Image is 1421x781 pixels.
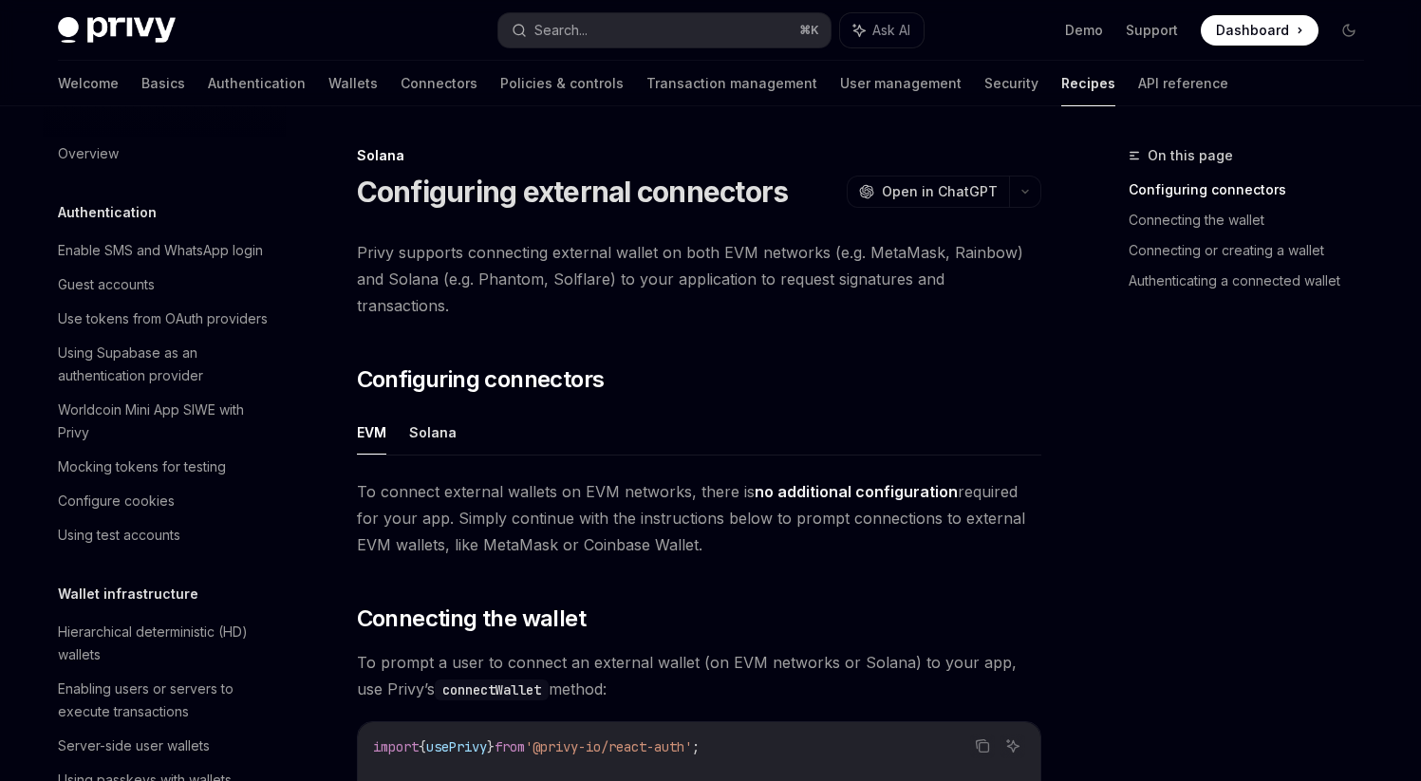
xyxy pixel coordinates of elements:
[58,456,226,478] div: Mocking tokens for testing
[43,393,286,450] a: Worldcoin Mini App SIWE with Privy
[525,738,692,755] span: '@privy-io/react-auth'
[1000,734,1025,758] button: Ask AI
[43,672,286,729] a: Enabling users or servers to execute transactions
[43,615,286,672] a: Hierarchical deterministic (HD) wallets
[426,738,487,755] span: usePrivy
[534,19,588,42] div: Search...
[43,137,286,171] a: Overview
[882,182,998,201] span: Open in ChatGPT
[1129,266,1379,296] a: Authenticating a connected wallet
[401,61,477,106] a: Connectors
[755,482,958,501] strong: no additional configuration
[1148,144,1233,167] span: On this page
[1201,15,1318,46] a: Dashboard
[799,23,819,38] span: ⌘ K
[58,17,176,44] img: dark logo
[1061,61,1115,106] a: Recipes
[43,233,286,268] a: Enable SMS and WhatsApp login
[498,13,831,47] button: Search...⌘K
[1138,61,1228,106] a: API reference
[435,679,549,700] code: connectWallet
[58,583,198,605] h5: Wallet infrastructure
[357,146,1041,165] div: Solana
[58,735,210,757] div: Server-side user wallets
[58,524,180,547] div: Using test accounts
[409,410,457,455] button: Solana
[58,399,274,444] div: Worldcoin Mini App SIWE with Privy
[357,239,1041,319] span: Privy supports connecting external wallet on both EVM networks (e.g. MetaMask, Rainbow) and Solan...
[692,738,700,755] span: ;
[1126,21,1178,40] a: Support
[141,61,185,106] a: Basics
[58,61,119,106] a: Welcome
[1129,175,1379,205] a: Configuring connectors
[357,410,386,455] button: EVM
[872,21,910,40] span: Ask AI
[58,201,157,224] h5: Authentication
[43,302,286,336] a: Use tokens from OAuth providers
[357,364,605,395] span: Configuring connectors
[58,678,274,723] div: Enabling users or servers to execute transactions
[646,61,817,106] a: Transaction management
[357,649,1041,702] span: To prompt a user to connect an external wallet (on EVM networks or Solana) to your app, use Privy...
[58,621,274,666] div: Hierarchical deterministic (HD) wallets
[208,61,306,106] a: Authentication
[419,738,426,755] span: {
[58,342,274,387] div: Using Supabase as an authentication provider
[1216,21,1289,40] span: Dashboard
[847,176,1009,208] button: Open in ChatGPT
[43,336,286,393] a: Using Supabase as an authentication provider
[58,142,119,165] div: Overview
[357,175,789,209] h1: Configuring external connectors
[357,478,1041,558] span: To connect external wallets on EVM networks, there is required for your app. Simply continue with...
[840,61,962,106] a: User management
[58,239,263,262] div: Enable SMS and WhatsApp login
[357,604,586,634] span: Connecting the wallet
[500,61,624,106] a: Policies & controls
[43,518,286,552] a: Using test accounts
[984,61,1038,106] a: Security
[1129,235,1379,266] a: Connecting or creating a wallet
[58,273,155,296] div: Guest accounts
[43,268,286,302] a: Guest accounts
[43,484,286,518] a: Configure cookies
[58,307,268,330] div: Use tokens from OAuth providers
[1129,205,1379,235] a: Connecting the wallet
[1065,21,1103,40] a: Demo
[373,738,419,755] span: import
[328,61,378,106] a: Wallets
[43,729,286,763] a: Server-side user wallets
[1334,15,1364,46] button: Toggle dark mode
[840,13,924,47] button: Ask AI
[43,450,286,484] a: Mocking tokens for testing
[58,490,175,512] div: Configure cookies
[487,738,495,755] span: }
[970,734,995,758] button: Copy the contents from the code block
[495,738,525,755] span: from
